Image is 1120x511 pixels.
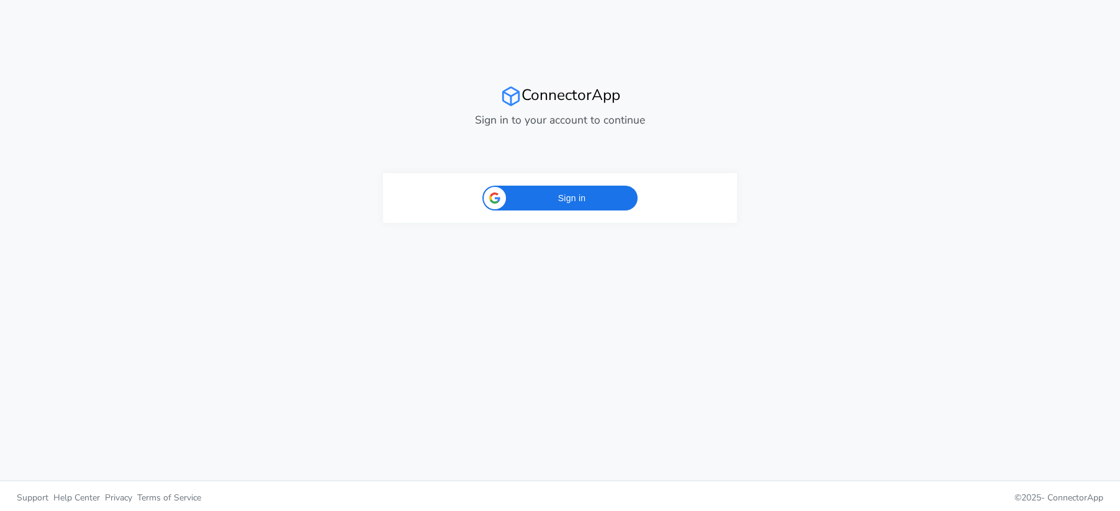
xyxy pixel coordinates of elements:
[1047,492,1103,504] span: ConnectorApp
[383,112,737,128] p: Sign in to your account to continue
[17,492,48,504] span: Support
[513,192,630,205] span: Sign in
[105,492,132,504] span: Privacy
[569,491,1103,504] p: © 2025 -
[137,492,201,504] span: Terms of Service
[482,186,638,210] div: Sign in
[53,492,100,504] span: Help Center
[383,86,737,107] h2: ConnectorApp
